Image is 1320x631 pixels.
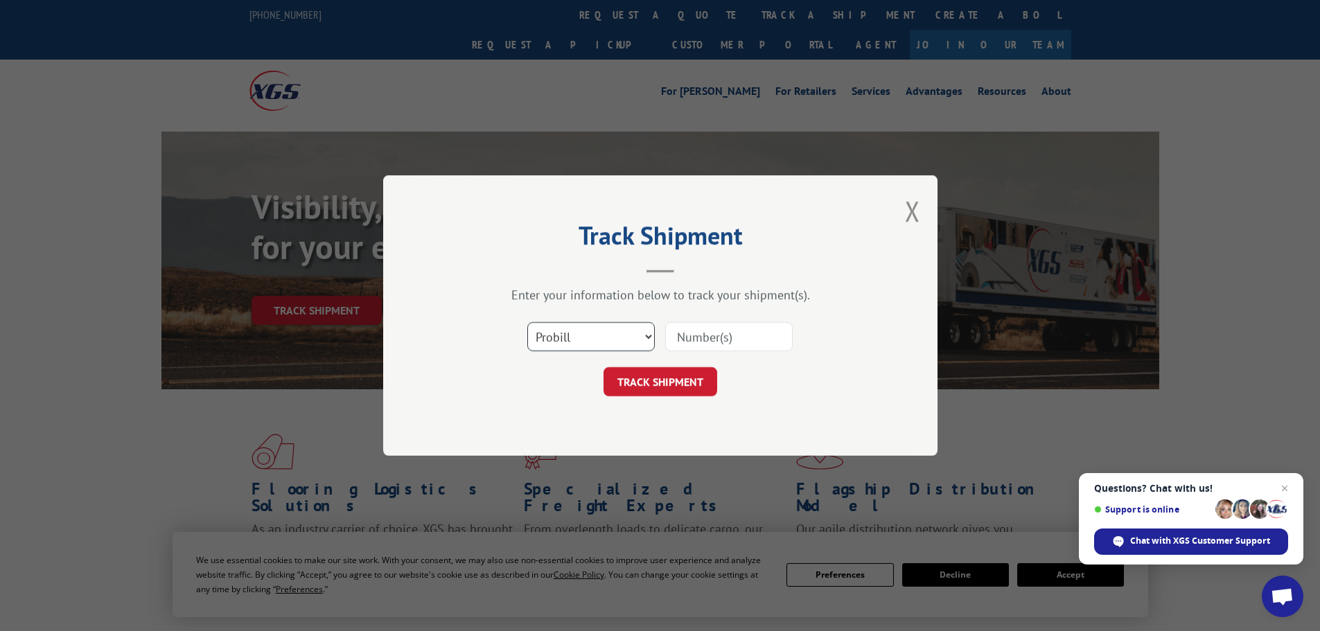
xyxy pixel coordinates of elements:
[1094,483,1288,494] span: Questions? Chat with us!
[604,367,717,396] button: TRACK SHIPMENT
[665,322,793,351] input: Number(s)
[452,287,868,303] div: Enter your information below to track your shipment(s).
[1262,576,1303,617] div: Open chat
[1094,528,1288,555] div: Chat with XGS Customer Support
[905,193,920,229] button: Close modal
[1276,480,1293,497] span: Close chat
[1094,504,1211,515] span: Support is online
[452,226,868,252] h2: Track Shipment
[1130,535,1270,547] span: Chat with XGS Customer Support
